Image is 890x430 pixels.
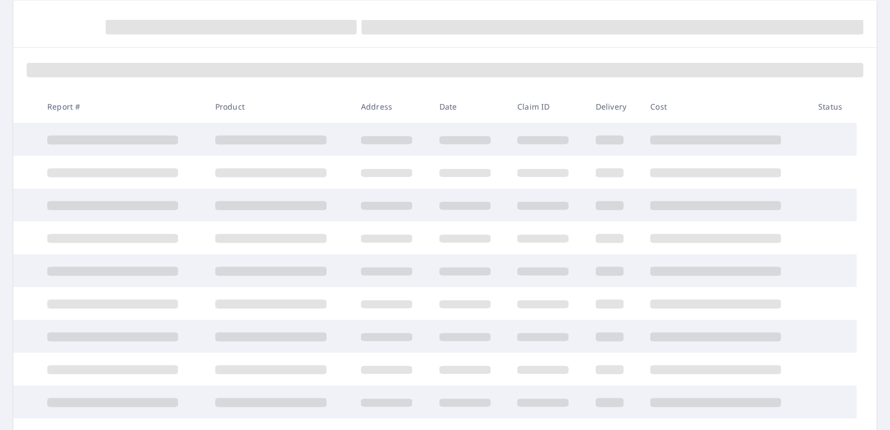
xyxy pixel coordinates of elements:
[809,90,857,123] th: Status
[587,90,642,123] th: Delivery
[352,90,431,123] th: Address
[508,90,587,123] th: Claim ID
[431,90,509,123] th: Date
[206,90,352,123] th: Product
[641,90,809,123] th: Cost
[38,90,206,123] th: Report #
